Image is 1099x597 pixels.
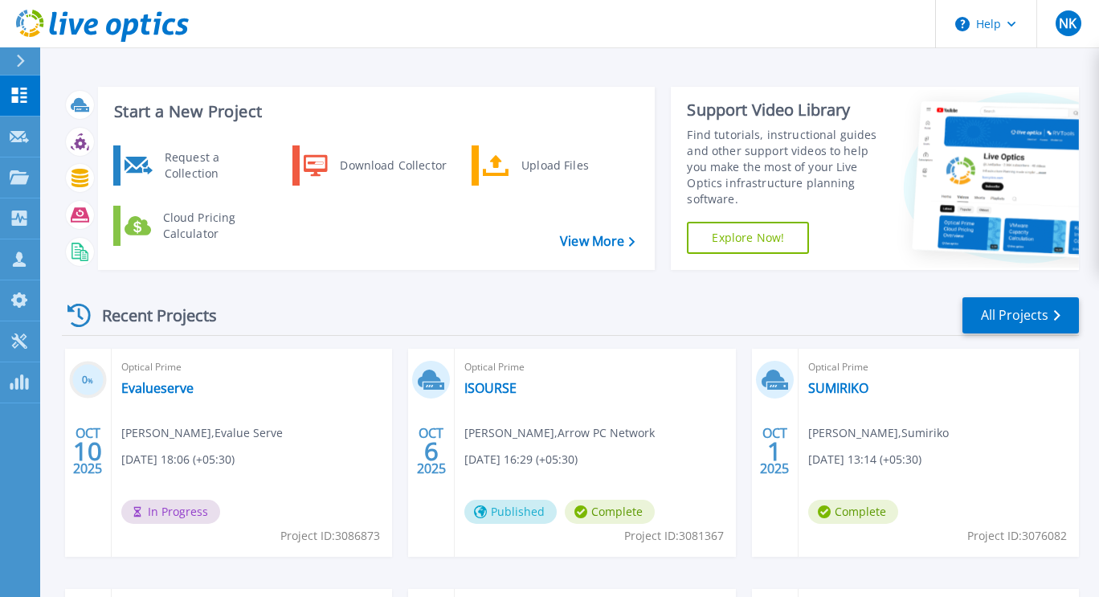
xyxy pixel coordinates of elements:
[280,527,380,545] span: Project ID: 3086873
[157,149,274,182] div: Request a Collection
[416,422,447,480] div: OCT 2025
[808,358,1069,376] span: Optical Prime
[424,444,439,458] span: 6
[88,376,93,385] span: %
[69,371,107,390] h3: 0
[121,451,235,468] span: [DATE] 18:06 (+05:30)
[1059,17,1077,30] span: NK
[464,424,655,442] span: [PERSON_NAME] , Arrow PC Network
[121,358,382,376] span: Optical Prime
[565,500,655,524] span: Complete
[767,444,782,458] span: 1
[808,424,949,442] span: [PERSON_NAME] , Sumiriko
[332,149,453,182] div: Download Collector
[962,297,1079,333] a: All Projects
[687,127,890,207] div: Find tutorials, instructional guides and other support videos to help you make the most of your L...
[73,444,102,458] span: 10
[687,100,890,121] div: Support Video Library
[121,500,220,524] span: In Progress
[808,500,898,524] span: Complete
[808,380,868,396] a: SUMIRIKO
[121,424,283,442] span: [PERSON_NAME] , Evalue Serve
[687,222,809,254] a: Explore Now!
[113,206,278,246] a: Cloud Pricing Calculator
[464,358,725,376] span: Optical Prime
[464,380,517,396] a: ISOURSE
[113,145,278,186] a: Request a Collection
[72,422,103,480] div: OCT 2025
[464,500,557,524] span: Published
[62,296,239,335] div: Recent Projects
[967,527,1067,545] span: Project ID: 3076082
[624,527,724,545] span: Project ID: 3081367
[121,380,194,396] a: Evalueserve
[292,145,457,186] a: Download Collector
[114,103,635,121] h3: Start a New Project
[464,451,578,468] span: [DATE] 16:29 (+05:30)
[472,145,636,186] a: Upload Files
[513,149,632,182] div: Upload Files
[560,234,635,249] a: View More
[155,210,274,242] div: Cloud Pricing Calculator
[759,422,790,480] div: OCT 2025
[808,451,921,468] span: [DATE] 13:14 (+05:30)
